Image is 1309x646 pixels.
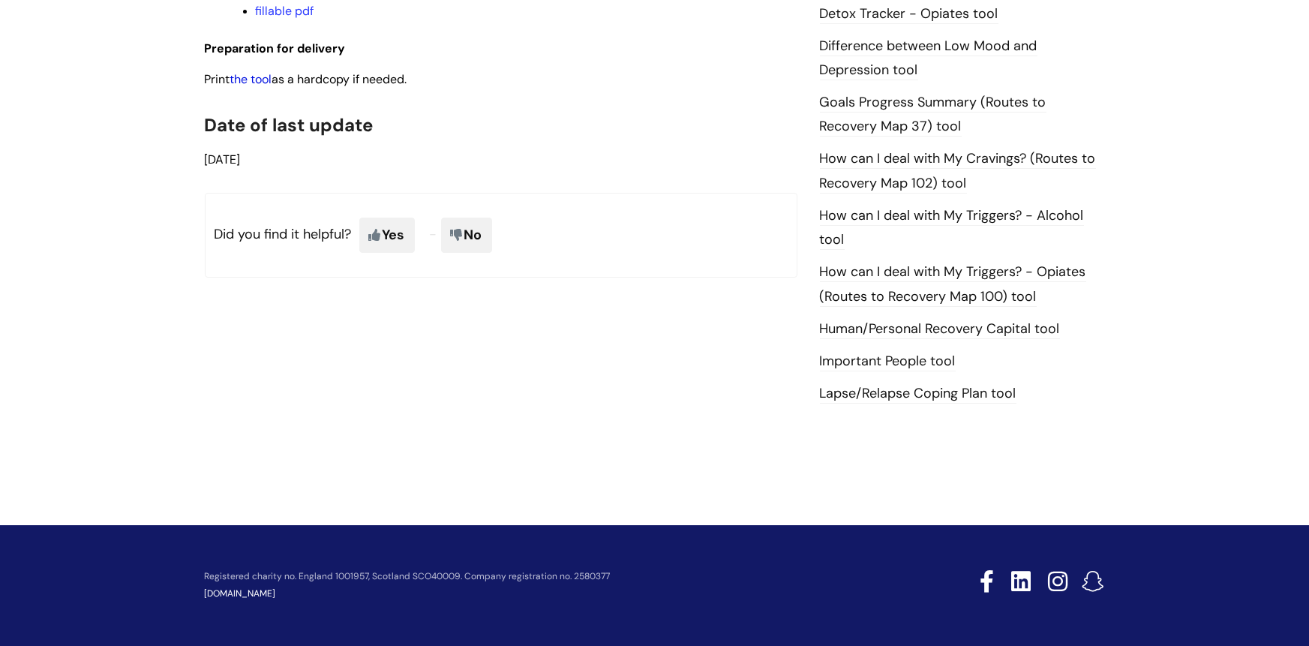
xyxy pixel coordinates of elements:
[820,93,1046,137] a: Goals Progress Summary (Routes to Recovery Map 37) tool
[205,71,407,87] span: Print as a hardcopy if needed.
[820,206,1084,250] a: How can I deal with My Triggers? - Alcohol tool
[820,352,956,371] a: Important People tool
[359,218,415,252] span: Yes
[205,113,374,137] span: Date of last update
[205,572,874,581] p: Registered charity no. England 1001957, Scotland SCO40009. Company registration no. 2580377
[820,384,1016,404] a: Lapse/Relapse Coping Plan tool
[820,263,1086,306] a: How can I deal with My Triggers? - Opiates (Routes to Recovery Map 100) tool
[820,149,1096,193] a: How can I deal with My Cravings? (Routes to Recovery Map 102) tool
[205,587,276,599] a: [DOMAIN_NAME]
[205,193,797,277] p: Did you find it helpful?
[820,37,1037,80] a: Difference between Low Mood and Depression tool
[820,5,998,24] a: Detox Tracker - Opiates tool
[230,71,272,87] a: the tool
[441,218,492,252] span: No
[820,320,1060,339] a: Human/Personal Recovery Capital tool
[205,41,346,56] span: Preparation for delivery
[205,152,241,167] span: [DATE]
[256,3,314,19] a: fillable pdf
